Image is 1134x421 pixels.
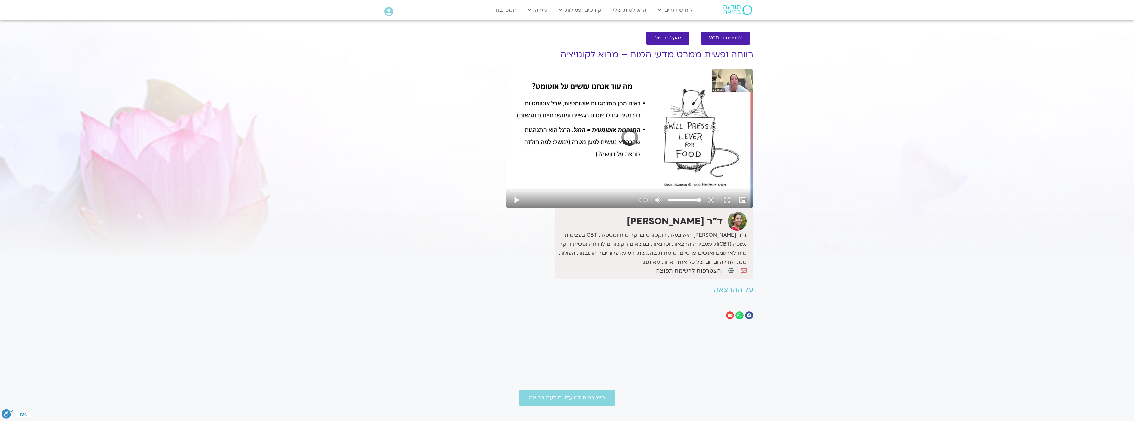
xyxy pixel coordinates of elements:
span: הצטרפות למועדון תודעה בריאה [529,395,605,401]
a: עזרה [525,4,551,16]
a: ההקלטות שלי [610,4,650,16]
strong: ד"ר [PERSON_NAME] [627,215,723,228]
h1: רווחה נפשית ממבט מדעי המוח – מבוא לקוגניציה [506,50,753,60]
a: הצטרפות לרשימת תפוצה [656,268,721,274]
a: לספריית ה-VOD [701,32,750,45]
span: לספריית ה-VOD [709,36,742,41]
div: שיתוף ב facebook [745,311,753,319]
p: ד״ר [PERSON_NAME] היא בעלת דוקטורט בחקר מוח ומטפלת CBT בעצימות נמוכה (liCBT). מעבירה הרצאות וסדנא... [557,231,746,267]
span: להקלטות שלי [654,36,681,41]
h2: על ההרצאה [506,286,753,294]
a: להקלטות שלי [646,32,689,45]
img: ד"ר נועה אלבלדה [728,212,747,231]
a: הצטרפות למועדון תודעה בריאה [519,390,615,406]
div: שיתוף ב whatsapp [735,311,744,319]
a: תמכו בנו [493,4,520,16]
img: תודעה בריאה [723,5,752,15]
a: קורסים ופעילות [556,4,605,16]
div: שיתוף ב email [726,311,734,319]
a: לוח שידורים [655,4,696,16]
